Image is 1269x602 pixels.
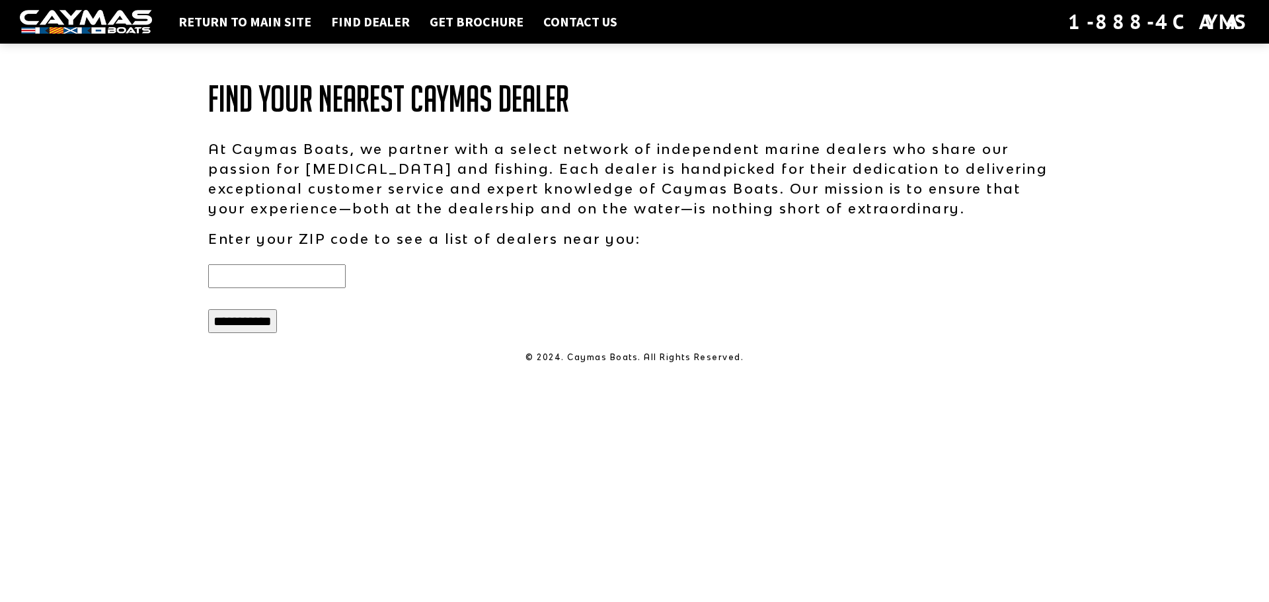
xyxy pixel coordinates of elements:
[208,352,1061,363] p: © 2024. Caymas Boats. All Rights Reserved.
[208,229,1061,248] p: Enter your ZIP code to see a list of dealers near you:
[208,139,1061,218] p: At Caymas Boats, we partner with a select network of independent marine dealers who share our pas...
[1068,7,1249,36] div: 1-888-4CAYMAS
[423,13,530,30] a: Get Brochure
[325,13,416,30] a: Find Dealer
[172,13,318,30] a: Return to main site
[537,13,624,30] a: Contact Us
[20,10,152,34] img: white-logo-c9c8dbefe5ff5ceceb0f0178aa75bf4bb51f6bca0971e226c86eb53dfe498488.png
[208,79,1061,119] h1: Find Your Nearest Caymas Dealer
